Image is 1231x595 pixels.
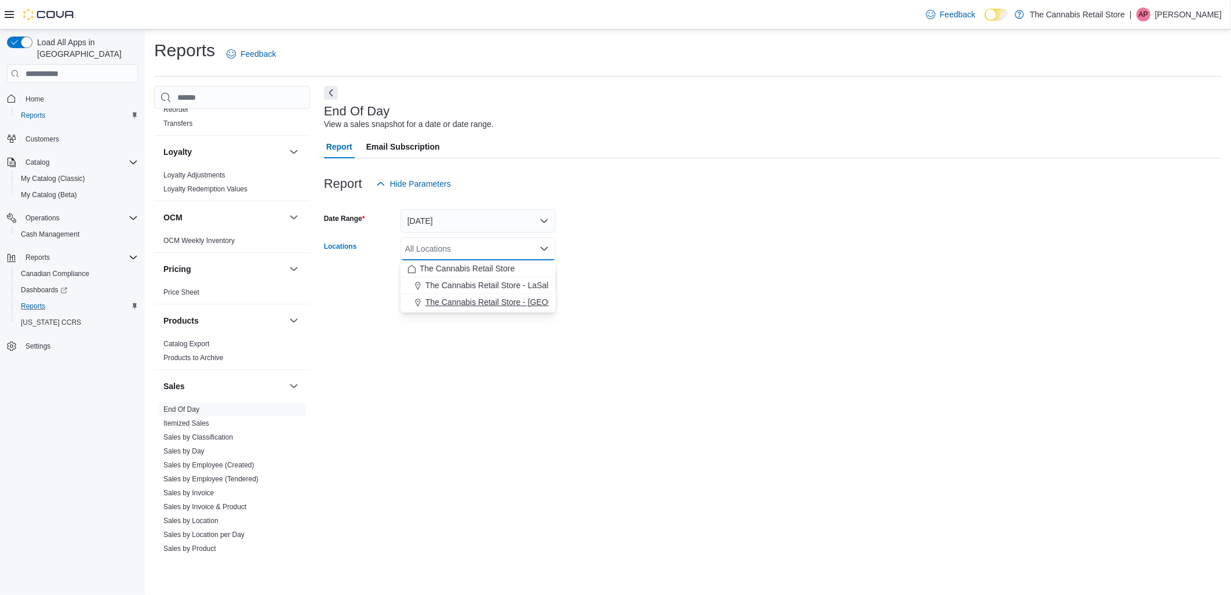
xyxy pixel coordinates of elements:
[21,211,138,225] span: Operations
[26,95,44,104] span: Home
[2,154,143,170] button: Catalog
[390,178,451,190] span: Hide Parameters
[163,354,223,362] a: Products to Archive
[12,170,143,187] button: My Catalog (Classic)
[425,296,612,308] span: The Cannabis Retail Store - [GEOGRAPHIC_DATA]
[16,299,138,313] span: Reports
[400,260,556,277] button: The Cannabis Retail Store
[163,263,191,275] h3: Pricing
[21,174,85,183] span: My Catalog (Classic)
[1139,8,1148,21] span: AP
[21,190,77,199] span: My Catalog (Beta)
[287,379,301,393] button: Sales
[2,130,143,147] button: Customers
[16,108,50,122] a: Reports
[12,314,143,331] button: [US_STATE] CCRS
[163,419,209,427] a: Itemized Sales
[400,209,556,233] button: [DATE]
[163,474,258,484] span: Sales by Employee (Tendered)
[163,288,199,297] span: Price Sheet
[21,155,138,169] span: Catalog
[163,419,209,428] span: Itemized Sales
[16,227,84,241] a: Cash Management
[324,104,390,118] h3: End Of Day
[163,212,183,223] h3: OCM
[21,155,54,169] button: Catalog
[425,280,555,291] span: The Cannabis Retail Store - LaSalle
[324,242,357,251] label: Locations
[16,172,90,186] a: My Catalog (Classic)
[21,251,138,264] span: Reports
[163,488,214,498] span: Sales by Invoice
[1030,8,1125,21] p: The Cannabis Retail Store
[163,489,214,497] a: Sales by Invoice
[21,230,79,239] span: Cash Management
[163,405,199,414] span: End Of Day
[21,92,49,106] a: Home
[163,237,235,245] a: OCM Weekly Inventory
[2,90,143,107] button: Home
[21,251,54,264] button: Reports
[21,285,67,295] span: Dashboards
[21,132,64,146] a: Customers
[420,263,515,274] span: The Cannabis Retail Store
[21,269,89,278] span: Canadian Compliance
[154,234,310,252] div: OCM
[287,314,301,328] button: Products
[16,188,138,202] span: My Catalog (Beta)
[163,503,246,511] a: Sales by Invoice & Product
[163,545,216,553] a: Sales by Product
[163,433,233,441] a: Sales by Classification
[163,447,205,455] a: Sales by Day
[163,185,247,193] a: Loyalty Redemption Values
[163,106,188,114] a: Reorder
[16,283,138,297] span: Dashboards
[16,267,94,281] a: Canadian Compliance
[163,405,199,413] a: End Of Day
[21,211,64,225] button: Operations
[21,132,138,146] span: Customers
[16,227,138,241] span: Cash Management
[163,531,245,539] a: Sales by Location per Day
[21,339,55,353] a: Settings
[222,42,281,66] a: Feedback
[163,461,254,469] a: Sales by Employee (Created)
[26,253,50,262] span: Reports
[922,3,980,26] a: Feedback
[21,302,45,311] span: Reports
[241,48,276,60] span: Feedback
[163,353,223,362] span: Products to Archive
[400,260,556,311] div: Choose from the following options
[12,298,143,314] button: Reports
[1155,8,1222,21] p: [PERSON_NAME]
[12,107,143,124] button: Reports
[163,171,225,179] a: Loyalty Adjustments
[287,262,301,276] button: Pricing
[23,9,75,20] img: Cova
[940,9,975,20] span: Feedback
[324,86,338,100] button: Next
[163,339,209,349] span: Catalog Export
[12,282,143,298] a: Dashboards
[21,318,81,327] span: [US_STATE] CCRS
[163,170,225,180] span: Loyalty Adjustments
[163,516,218,525] span: Sales by Location
[26,342,50,351] span: Settings
[400,277,556,294] button: The Cannabis Retail Store - LaSalle
[16,299,50,313] a: Reports
[163,119,192,128] a: Transfers
[163,146,285,158] button: Loyalty
[16,267,138,281] span: Canadian Compliance
[287,145,301,159] button: Loyalty
[326,135,352,158] span: Report
[16,108,138,122] span: Reports
[324,214,365,223] label: Date Range
[287,211,301,224] button: OCM
[540,244,549,253] button: Close list of options
[154,39,215,62] h1: Reports
[163,530,245,539] span: Sales by Location per Day
[163,502,246,511] span: Sales by Invoice & Product
[12,266,143,282] button: Canadian Compliance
